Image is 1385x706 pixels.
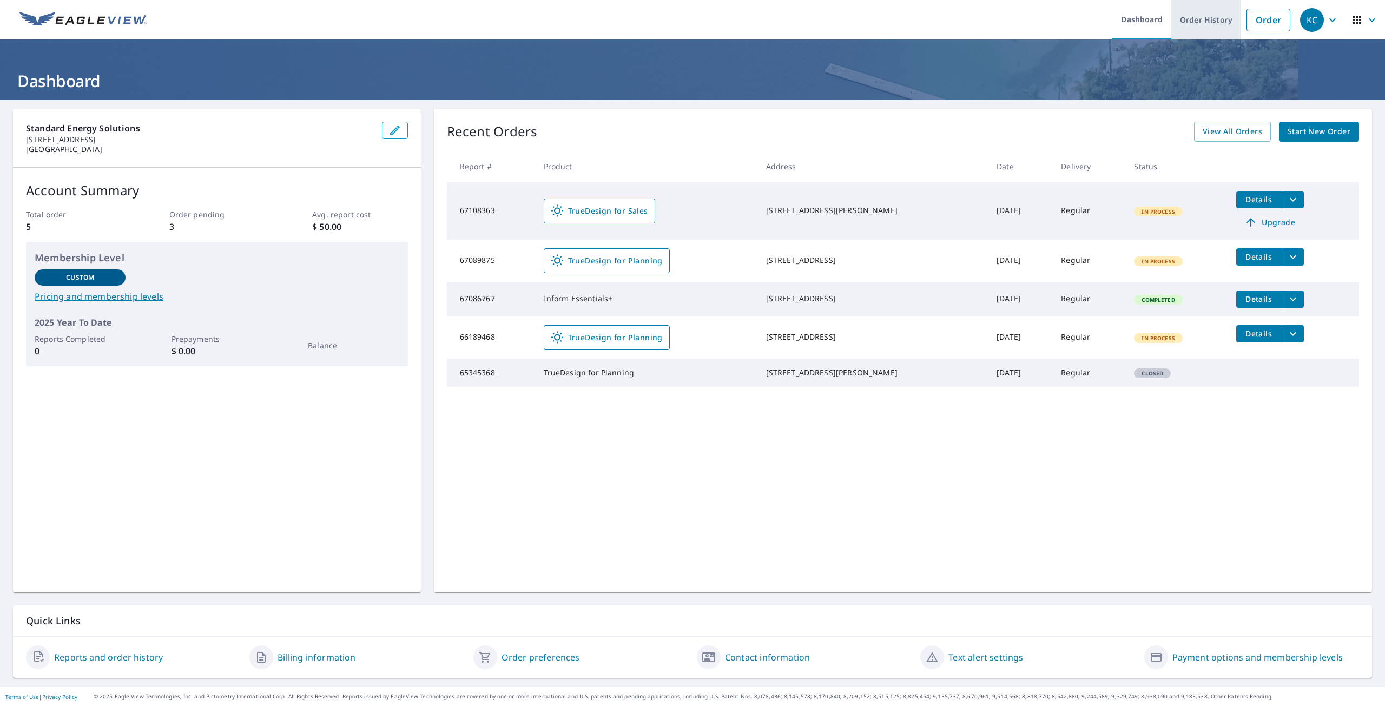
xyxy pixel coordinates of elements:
[988,359,1052,387] td: [DATE]
[1243,294,1275,304] span: Details
[988,150,1052,182] th: Date
[766,293,980,304] div: [STREET_ADDRESS]
[1243,328,1275,339] span: Details
[502,651,580,664] a: Order preferences
[26,209,121,220] p: Total order
[551,204,648,217] span: TrueDesign for Sales
[26,614,1359,628] p: Quick Links
[1282,191,1304,208] button: filesDropdownBtn-67108363
[312,220,407,233] p: $ 50.00
[1243,252,1275,262] span: Details
[1052,359,1125,387] td: Regular
[169,220,265,233] p: 3
[757,150,988,182] th: Address
[13,70,1372,92] h1: Dashboard
[988,182,1052,240] td: [DATE]
[1135,258,1182,265] span: In Process
[1282,325,1304,342] button: filesDropdownBtn-66189468
[766,367,980,378] div: [STREET_ADDRESS][PERSON_NAME]
[447,182,535,240] td: 67108363
[1236,248,1282,266] button: detailsBtn-67089875
[26,144,373,154] p: [GEOGRAPHIC_DATA]
[35,250,399,265] p: Membership Level
[1125,150,1227,182] th: Status
[988,282,1052,316] td: [DATE]
[948,651,1023,664] a: Text alert settings
[278,651,355,664] a: Billing information
[1246,9,1290,31] a: Order
[447,150,535,182] th: Report #
[1236,325,1282,342] button: detailsBtn-66189468
[447,316,535,359] td: 66189468
[766,205,980,216] div: [STREET_ADDRESS][PERSON_NAME]
[35,290,399,303] a: Pricing and membership levels
[544,325,670,350] a: TrueDesign for Planning
[988,240,1052,282] td: [DATE]
[312,209,407,220] p: Avg. report cost
[1052,150,1125,182] th: Delivery
[5,693,39,701] a: Terms of Use
[535,150,757,182] th: Product
[535,359,757,387] td: TrueDesign for Planning
[1300,8,1324,32] div: KC
[308,340,399,351] p: Balance
[544,248,670,273] a: TrueDesign for Planning
[26,181,408,200] p: Account Summary
[1135,370,1170,377] span: Closed
[1135,296,1181,303] span: Completed
[1052,240,1125,282] td: Regular
[447,240,535,282] td: 67089875
[26,135,373,144] p: [STREET_ADDRESS]
[169,209,265,220] p: Order pending
[447,282,535,316] td: 67086767
[35,333,126,345] p: Reports Completed
[35,345,126,358] p: 0
[766,255,980,266] div: [STREET_ADDRESS]
[172,333,262,345] p: Prepayments
[1243,216,1297,229] span: Upgrade
[988,316,1052,359] td: [DATE]
[1052,316,1125,359] td: Regular
[1135,208,1182,215] span: In Process
[544,199,655,223] a: TrueDesign for Sales
[1282,291,1304,308] button: filesDropdownBtn-67086767
[1236,291,1282,308] button: detailsBtn-67086767
[1243,194,1275,204] span: Details
[1282,248,1304,266] button: filesDropdownBtn-67089875
[1236,214,1304,231] a: Upgrade
[26,220,121,233] p: 5
[94,692,1380,701] p: © 2025 Eagle View Technologies, Inc. and Pictometry International Corp. All Rights Reserved. Repo...
[1194,122,1271,142] a: View All Orders
[5,694,77,700] p: |
[35,316,399,329] p: 2025 Year To Date
[535,282,757,316] td: Inform Essentials+
[1135,334,1182,342] span: In Process
[66,273,94,282] p: Custom
[1052,182,1125,240] td: Regular
[172,345,262,358] p: $ 0.00
[551,331,663,344] span: TrueDesign for Planning
[26,122,373,135] p: Standard Energy Solutions
[1203,125,1262,138] span: View All Orders
[551,254,663,267] span: TrueDesign for Planning
[1279,122,1359,142] a: Start New Order
[447,122,538,142] p: Recent Orders
[447,359,535,387] td: 65345368
[725,651,810,664] a: Contact information
[1236,191,1282,208] button: detailsBtn-67108363
[766,332,980,342] div: [STREET_ADDRESS]
[42,693,77,701] a: Privacy Policy
[1288,125,1350,138] span: Start New Order
[1172,651,1343,664] a: Payment options and membership levels
[1052,282,1125,316] td: Regular
[54,651,163,664] a: Reports and order history
[19,12,147,28] img: EV Logo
